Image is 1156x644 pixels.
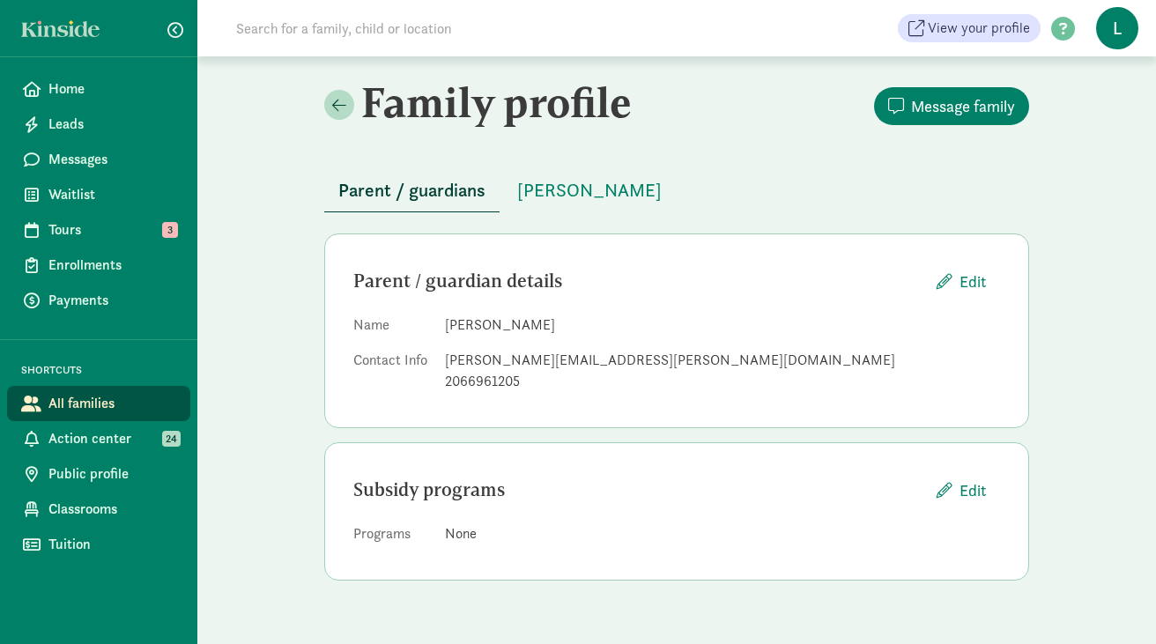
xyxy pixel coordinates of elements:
span: Public profile [48,463,176,485]
h2: Family profile [324,78,673,127]
span: Action center [48,428,176,449]
button: Message family [874,87,1029,125]
a: All families [7,386,190,421]
span: Message family [911,94,1015,118]
a: Leads [7,107,190,142]
span: [PERSON_NAME] [517,176,662,204]
span: Payments [48,290,176,311]
dt: Name [353,315,431,343]
button: [PERSON_NAME] [503,169,676,211]
a: Enrollments [7,248,190,283]
span: 3 [162,222,178,238]
input: Search for a family, child or location [226,11,720,46]
div: [PERSON_NAME][EMAIL_ADDRESS][PERSON_NAME][DOMAIN_NAME] [445,350,1000,371]
span: 24 [162,431,181,447]
a: Messages [7,142,190,177]
span: L [1096,7,1138,49]
span: Edit [960,478,986,502]
span: Messages [48,149,176,170]
a: Parent / guardians [324,181,500,201]
div: 2066961205 [445,371,1000,392]
span: View your profile [928,18,1030,39]
button: Edit [923,263,1000,300]
span: Home [48,78,176,100]
span: Classrooms [48,499,176,520]
a: View your profile [898,14,1041,42]
button: Parent / guardians [324,169,500,212]
span: Parent / guardians [338,176,485,204]
span: Waitlist [48,184,176,205]
a: Classrooms [7,492,190,527]
a: Tours 3 [7,212,190,248]
dt: Programs [353,523,431,551]
div: None [445,523,1000,544]
a: Home [7,71,190,107]
button: Edit [923,471,1000,509]
iframe: Chat Widget [1068,559,1156,644]
span: Leads [48,114,176,135]
span: Tuition [48,534,176,555]
a: Waitlist [7,177,190,212]
span: Edit [960,270,986,293]
a: Payments [7,283,190,318]
a: Tuition [7,527,190,562]
a: Action center 24 [7,421,190,456]
a: Public profile [7,456,190,492]
span: Enrollments [48,255,176,276]
span: Tours [48,219,176,241]
a: [PERSON_NAME] [503,181,676,201]
dd: [PERSON_NAME] [445,315,1000,336]
div: Parent / guardian details [353,267,923,295]
dt: Contact Info [353,350,431,399]
span: All families [48,393,176,414]
div: Subsidy programs [353,476,923,504]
